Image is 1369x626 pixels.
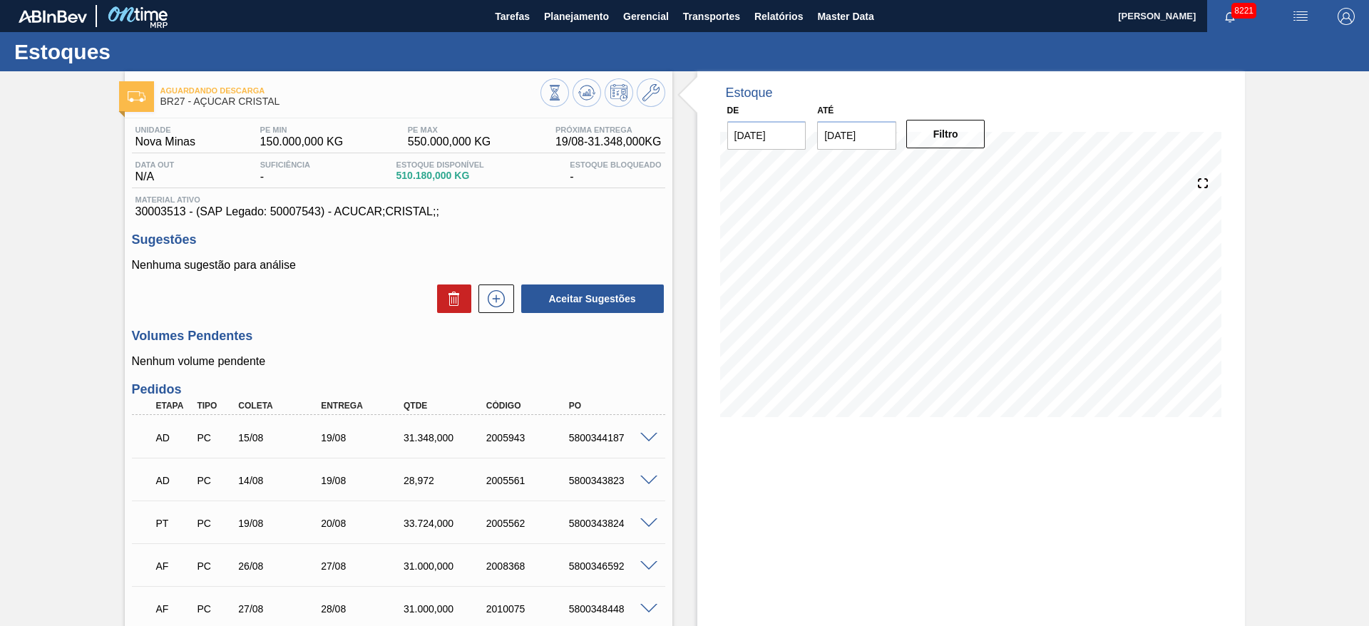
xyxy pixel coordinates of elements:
p: AF [156,560,192,572]
span: Relatórios [754,8,803,25]
div: 19/08/2025 [317,475,410,486]
div: 2010075 [483,603,575,615]
span: BR27 - AÇÚCAR CRISTAL [160,96,540,107]
div: 2005943 [483,432,575,443]
img: Ícone [128,91,145,102]
span: 30003513 - (SAP Legado: 50007543) - ACUCAR;CRISTAL;; [135,205,662,218]
div: 5800343824 [565,518,658,529]
div: 15/08/2025 [235,432,327,443]
div: Pedido de Compra [193,432,236,443]
img: TNhmsLtSVTkK8tSr43FrP2fwEKptu5GPRR3wAAAABJRU5ErkJggg== [19,10,87,23]
div: Qtde [400,401,493,411]
span: Data out [135,160,175,169]
div: 5800346592 [565,560,658,572]
div: Entrega [317,401,410,411]
input: dd/mm/yyyy [727,121,806,150]
img: Logout [1338,8,1355,25]
span: Tarefas [495,8,530,25]
div: Nova sugestão [471,284,514,313]
span: Master Data [817,8,873,25]
p: AD [156,475,192,486]
p: AF [156,603,192,615]
label: De [727,106,739,116]
div: 20/08/2025 [317,518,410,529]
div: 5800344187 [565,432,658,443]
button: Aceitar Sugestões [521,284,664,313]
div: Aguardando Descarga [153,465,195,496]
div: 31.348,000 [400,432,493,443]
div: Pedido de Compra [193,603,236,615]
div: Tipo [193,401,236,411]
button: Filtro [906,120,985,148]
span: Unidade [135,125,195,134]
h1: Estoques [14,43,267,60]
button: Notificações [1207,6,1253,26]
div: 2008368 [483,560,575,572]
span: 8221 [1231,3,1256,19]
div: 5800343823 [565,475,658,486]
div: Pedido em Trânsito [153,508,195,539]
div: Aguardando Descarga [153,422,195,453]
span: 150.000,000 KG [260,135,344,148]
p: AD [156,432,192,443]
div: Aguardando Faturamento [153,550,195,582]
h3: Sugestões [132,232,665,247]
span: Nova Minas [135,135,195,148]
div: Coleta [235,401,327,411]
div: Pedido de Compra [193,518,236,529]
div: 28,972 [400,475,493,486]
button: Atualizar Gráfico [573,78,601,107]
span: 510.180,000 KG [396,170,484,181]
button: Ir ao Master Data / Geral [637,78,665,107]
div: Aguardando Faturamento [153,593,195,625]
div: PO [565,401,658,411]
h3: Volumes Pendentes [132,329,665,344]
span: Planejamento [544,8,609,25]
div: Etapa [153,401,195,411]
span: Estoque Bloqueado [570,160,661,169]
div: N/A [132,160,178,183]
img: userActions [1292,8,1309,25]
div: Pedido de Compra [193,560,236,572]
span: PE MIN [260,125,344,134]
div: Aceitar Sugestões [514,283,665,314]
div: 5800348448 [565,603,658,615]
p: Nenhuma sugestão para análise [132,259,665,272]
button: Visão Geral dos Estoques [540,78,569,107]
span: Suficiência [260,160,310,169]
div: 31.000,000 [400,603,493,615]
span: Material ativo [135,195,662,204]
div: Excluir Sugestões [430,284,471,313]
input: dd/mm/yyyy [817,121,896,150]
div: Pedido de Compra [193,475,236,486]
div: 28/08/2025 [317,603,410,615]
h3: Pedidos [132,382,665,397]
span: Estoque Disponível [396,160,484,169]
div: 14/08/2025 [235,475,327,486]
div: 31.000,000 [400,560,493,572]
p: Nenhum volume pendente [132,355,665,368]
button: Programar Estoque [605,78,633,107]
div: 19/08/2025 [317,432,410,443]
label: Até [817,106,834,116]
div: 26/08/2025 [235,560,327,572]
div: 33.724,000 [400,518,493,529]
div: Código [483,401,575,411]
p: PT [156,518,192,529]
span: 19/08 - 31.348,000 KG [555,135,662,148]
span: Próxima Entrega [555,125,662,134]
span: 550.000,000 KG [408,135,491,148]
div: - [566,160,665,183]
div: - [257,160,314,183]
span: PE MAX [408,125,491,134]
div: 19/08/2025 [235,518,327,529]
span: Transportes [683,8,740,25]
div: Estoque [726,86,773,101]
div: 27/08/2025 [235,603,327,615]
div: 2005562 [483,518,575,529]
div: 27/08/2025 [317,560,410,572]
span: Gerencial [623,8,669,25]
div: 2005561 [483,475,575,486]
span: Aguardando Descarga [160,86,540,95]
